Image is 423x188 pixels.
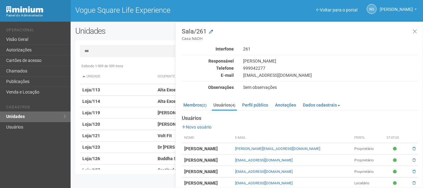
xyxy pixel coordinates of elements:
[82,156,100,161] strong: Loja/126
[182,116,418,121] strong: Usuários
[80,63,414,69] div: Exibindo 1-509 de 509 itens
[158,168,205,173] strong: Gratitude Natural Foods
[158,99,212,104] strong: Alta Excelência Diagnóstica
[380,8,417,13] a: [PERSON_NAME]
[352,166,384,177] td: Proprietário
[155,69,294,84] th: Ocupante: activate to sort column ascending
[182,133,233,143] th: Nome
[177,58,238,64] div: Responsável
[82,122,100,127] strong: Loja/120
[212,100,237,111] a: Usuários(4)
[235,158,293,162] a: [EMAIL_ADDRESS][DOMAIN_NAME]
[158,145,196,150] strong: Dr [PERSON_NAME]
[6,105,66,111] li: Cadastros
[82,168,100,173] strong: Loja/137
[82,99,100,104] strong: Loja/114
[184,146,218,151] strong: [PERSON_NAME]
[182,125,211,129] a: Novo usuário
[238,65,423,71] div: 999042277
[82,145,100,150] strong: Loja/123
[352,155,384,166] td: Proprietário
[184,158,218,163] strong: [PERSON_NAME]
[235,146,320,151] a: [PERSON_NAME][EMAIL_ADDRESS][DOMAIN_NAME]
[238,72,423,78] div: [EMAIL_ADDRESS][DOMAIN_NAME]
[82,87,100,92] strong: Loja/113
[6,28,66,34] li: Operacional
[184,181,218,186] strong: [PERSON_NAME]
[238,85,423,90] div: Sem observações
[182,100,208,110] a: Membros(2)
[380,1,413,12] span: Nicolle Silva
[235,181,293,185] a: [EMAIL_ADDRESS][DOMAIN_NAME]
[231,103,235,107] small: (4)
[75,6,242,14] h1: Vogue Square Life Experience
[384,133,407,143] th: Status
[177,85,238,90] div: Observações
[352,143,384,155] td: Proprietário
[367,4,377,14] a: NS
[235,169,293,174] a: [EMAIL_ADDRESS][DOMAIN_NAME]
[82,110,100,115] strong: Loja/119
[301,100,342,110] a: Dados cadastrais
[6,13,66,18] div: Painel do Administrador
[184,169,218,174] strong: [PERSON_NAME]
[182,28,418,42] h3: Sala/261
[241,100,270,110] a: Perfil público
[158,122,191,127] strong: [PERSON_NAME]
[209,29,213,35] a: Modificar a unidade
[80,69,155,84] th: Unidade: activate to sort column descending
[316,7,357,12] a: Voltar para o portal
[177,72,238,78] div: E-mail
[158,110,191,115] strong: [PERSON_NAME]
[202,103,207,107] small: (2)
[352,133,384,143] th: Perfil
[158,87,212,92] strong: Alta Excelência Diagnóstica
[158,156,233,161] strong: Buddha Spa - [GEOGRAPHIC_DATA] RJ
[238,58,423,64] div: [PERSON_NAME]
[238,46,423,52] div: 261
[82,133,100,138] strong: Loja/121
[393,169,398,174] span: Ativo
[6,6,43,13] img: Minium
[182,36,418,42] small: Casa NAOH
[393,146,398,151] span: Ativo
[75,26,213,36] h2: Unidades
[233,133,352,143] th: E-mail
[177,65,238,71] div: Telefone
[158,133,172,138] strong: Volt Fit
[393,158,398,163] span: Ativo
[273,100,298,110] a: Anotações
[393,181,398,186] span: Ativo
[177,46,238,52] div: Interfone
